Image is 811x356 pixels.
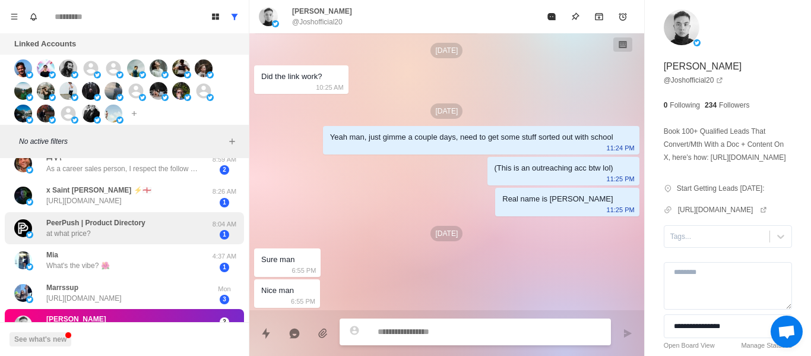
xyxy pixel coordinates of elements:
a: Open Board View [664,341,715,351]
img: picture [26,166,33,174]
img: picture [14,59,32,77]
button: Reply with AI [283,322,306,345]
p: [DATE] [430,43,462,58]
p: [DATE] [430,226,462,241]
p: [PERSON_NAME] [292,6,352,17]
p: 234 [705,100,717,111]
p: Mon [210,284,239,294]
button: Board View [206,7,225,26]
img: picture [26,116,33,124]
button: Quick replies [254,322,278,345]
img: picture [127,59,145,77]
p: 11:25 PM [607,172,635,185]
span: 3 [220,295,229,304]
button: Menu [5,7,24,26]
img: picture [104,82,122,100]
div: Sure man [261,253,294,266]
img: picture [49,71,56,78]
p: Following [670,100,700,111]
img: picture [139,94,146,101]
p: 10:25 AM [316,81,343,94]
p: 8:26 AM [210,187,239,197]
img: picture [161,71,169,78]
img: picture [37,105,55,122]
button: See what's new [9,332,71,346]
img: picture [14,251,32,269]
img: picture [116,71,123,78]
div: Open chat [771,316,803,348]
img: picture [49,94,56,101]
p: Book 100+ Qualified Leads That Convert/Mth With a Doc + Content On X, here’s how: [URL][DOMAIN_NAME] [664,125,792,164]
img: picture [150,59,167,77]
p: [URL][DOMAIN_NAME] [46,293,122,304]
a: Manage Statuses [741,341,792,351]
img: picture [14,82,32,100]
img: picture [94,116,101,124]
img: picture [161,94,169,101]
div: Did the link work? [261,70,322,83]
img: picture [37,59,55,77]
button: Send message [616,322,639,345]
img: picture [26,263,33,270]
p: 6:55 PM [292,264,316,277]
img: picture [82,82,100,100]
img: picture [71,116,78,124]
a: @Joshofficial20 [664,75,724,86]
img: picture [71,71,78,78]
img: picture [104,105,122,122]
img: picture [207,94,214,101]
img: picture [259,7,278,26]
p: Start Getting Leads [DATE]: [677,183,765,194]
p: 8:04 AM [210,219,239,229]
img: picture [116,94,123,101]
p: 8:59 AM [210,155,239,165]
p: 11:24 PM [607,141,635,155]
img: picture [82,105,100,122]
p: No active filters [19,136,225,147]
img: picture [14,155,32,172]
img: picture [172,82,190,100]
span: 2 [220,165,229,175]
img: picture [184,71,191,78]
p: Followers [719,100,749,111]
button: Notifications [24,7,43,26]
span: 2 [220,317,229,327]
div: Real name is [PERSON_NAME] [502,193,613,206]
button: Mark as read [540,5,563,29]
p: 4:37 AM [210,251,239,262]
p: What's the vibe? 🌺 [46,260,110,271]
img: picture [14,105,32,122]
img: picture [26,71,33,78]
img: picture [14,187,32,204]
p: Linked Accounts [14,38,76,50]
button: Add media [311,322,335,345]
div: Yeah man, just gimme a couple days, need to get some stuff sorted out with school [330,131,613,144]
img: picture [14,316,32,333]
span: 1 [220,198,229,207]
img: picture [195,59,213,77]
img: picture [139,71,146,78]
div: (This is an outreaching acc btw lol) [495,162,613,175]
img: picture [71,94,78,101]
span: 1 [220,230,229,240]
p: ᗩｖ𝔦 [46,153,61,163]
div: Nice man [261,284,294,297]
p: [PERSON_NAME] [664,59,742,74]
img: picture [14,219,32,237]
img: picture [94,71,101,78]
img: picture [59,59,77,77]
p: Mia [46,250,58,260]
img: picture [184,94,191,101]
p: As a career sales person, I respect the follow up. If the set up fee is under $1000 happy to chat... [46,163,201,174]
p: [PERSON_NAME] [46,314,106,325]
img: picture [150,82,167,100]
button: Archive [587,5,611,29]
p: PeerPush | Product Directory [46,218,145,228]
img: picture [693,39,701,46]
p: x Saint [PERSON_NAME] ⚡️🏴󠁧󠁢󠁥󠁮󠁧󠁿 [46,185,151,196]
span: 1 [220,263,229,272]
a: [URL][DOMAIN_NAME] [678,204,768,215]
button: Add account [127,106,141,121]
p: 0 [664,100,668,111]
img: picture [59,82,77,100]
